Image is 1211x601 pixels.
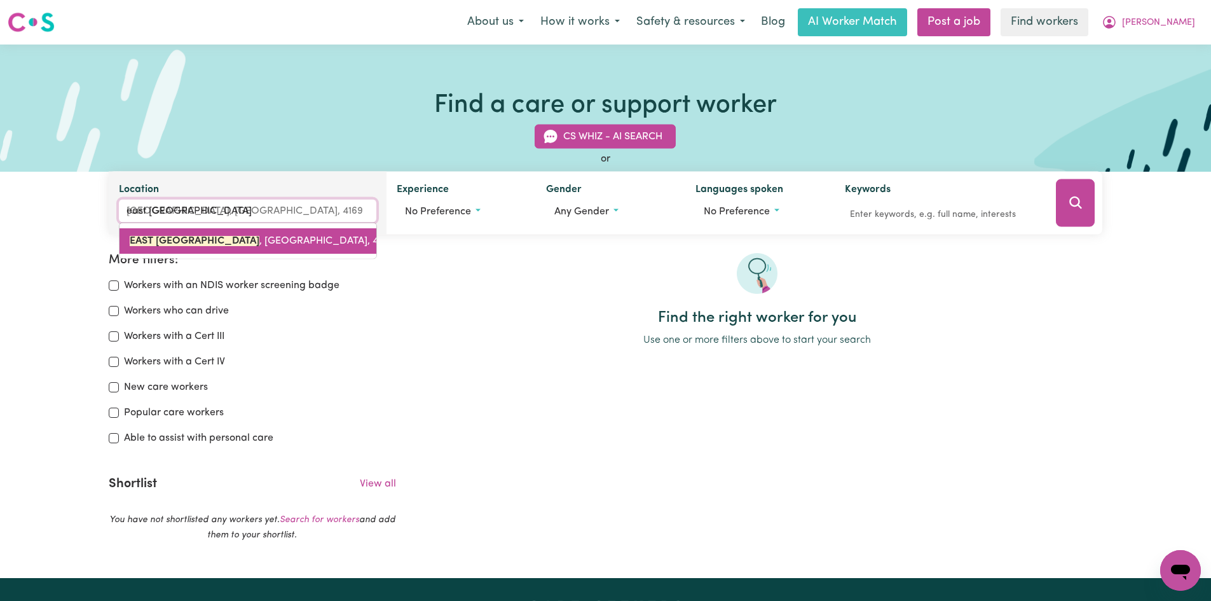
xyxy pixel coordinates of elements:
span: No preference [405,207,471,217]
a: Blog [753,8,793,36]
span: , [GEOGRAPHIC_DATA], 4169 [130,236,393,246]
h2: Find the right worker for you [411,309,1102,328]
button: My Account [1093,9,1203,36]
button: Search [1056,179,1095,227]
button: Worker gender preference [546,200,675,224]
button: How it works [532,9,628,36]
button: Safety & resources [628,9,753,36]
span: [PERSON_NAME] [1122,16,1195,30]
label: Keywords [845,182,891,200]
label: Languages spoken [695,182,783,200]
div: or [109,151,1103,167]
span: No preference [704,207,770,217]
a: Find workers [1001,8,1088,36]
label: Location [119,182,159,200]
a: AI Worker Match [798,8,907,36]
p: Use one or more filters above to start your search [411,333,1102,348]
button: Worker language preferences [695,200,824,224]
h1: Find a care or support worker [434,90,777,121]
button: CS Whiz - AI Search [535,125,676,149]
label: Workers with a Cert III [124,329,224,344]
button: About us [459,9,532,36]
label: New care workers [124,380,208,395]
a: Careseekers logo [8,8,55,37]
em: You have not shortlisted any workers yet. and add them to your shortlist. [109,515,395,540]
img: Careseekers logo [8,11,55,34]
iframe: Button to launch messaging window [1160,550,1201,591]
a: Post a job [917,8,990,36]
label: Gender [546,182,582,200]
label: Popular care workers [124,405,224,420]
input: Enter keywords, e.g. full name, interests [845,205,1038,225]
label: Workers with an NDIS worker screening badge [124,278,339,293]
mark: EAST [GEOGRAPHIC_DATA] [130,236,259,246]
div: menu-options [119,223,377,259]
button: Worker experience options [397,200,526,224]
a: Search for workers [280,515,359,525]
span: Any gender [554,207,609,217]
a: View all [360,479,396,489]
h2: More filters: [109,253,396,268]
label: Able to assist with personal care [124,431,273,446]
h2: Shortlist [109,476,157,492]
label: Workers who can drive [124,303,229,319]
label: Experience [397,182,449,200]
label: Workers with a Cert IV [124,354,225,370]
a: EAST BRISBANE, Queensland, 4169 [120,228,376,254]
input: Enter a suburb [119,200,377,223]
